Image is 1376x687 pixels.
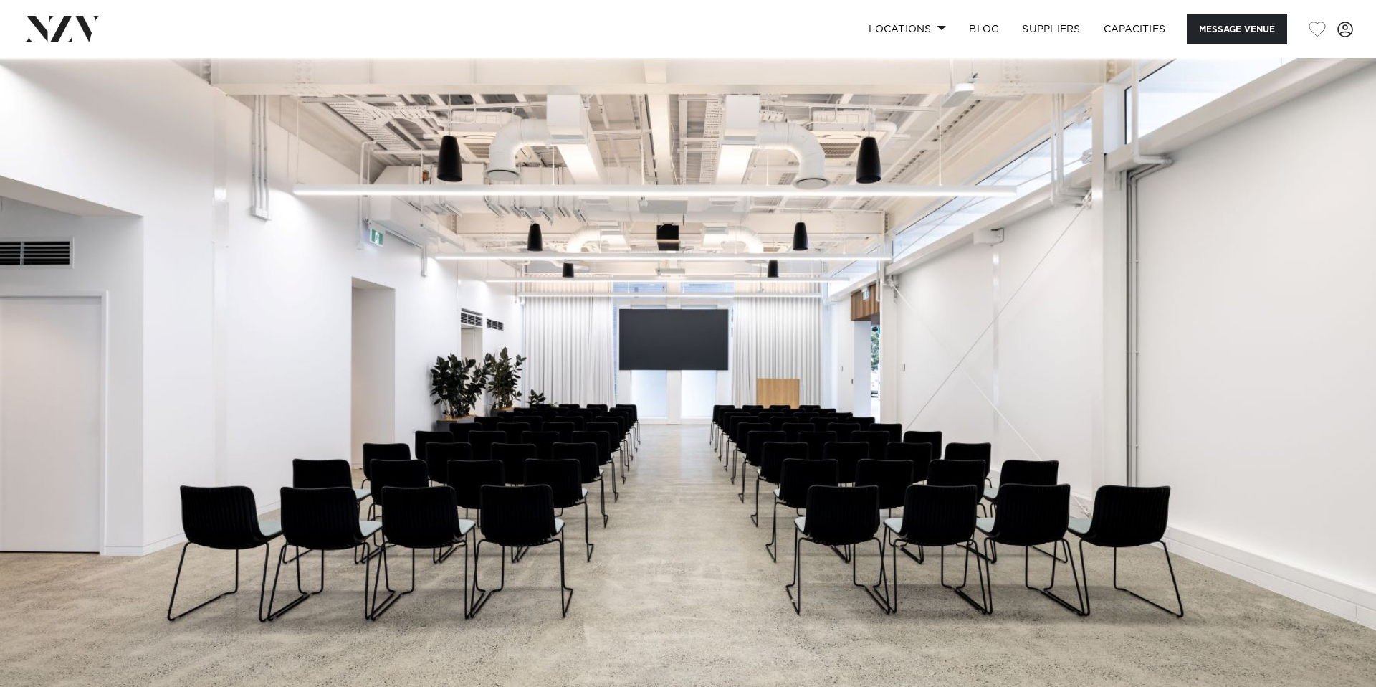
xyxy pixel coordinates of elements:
[1187,14,1287,44] button: Message Venue
[1010,14,1091,44] a: SUPPLIERS
[957,14,1010,44] a: BLOG
[23,16,101,42] img: nzv-logo.png
[857,14,957,44] a: Locations
[1092,14,1177,44] a: Capacities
